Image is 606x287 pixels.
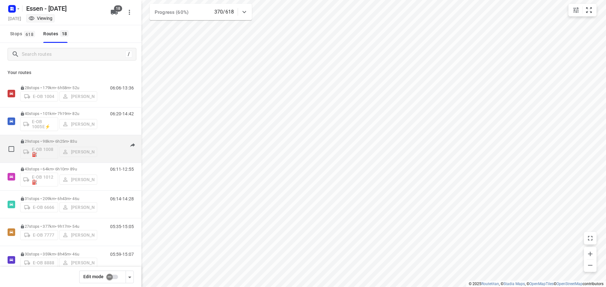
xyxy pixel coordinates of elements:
[529,282,554,286] a: OpenMapTiles
[469,282,603,286] li: © 2025 , © , © © contributors
[5,143,18,155] span: Select
[110,85,134,90] p: 06:06-13:36
[150,4,252,20] div: Progress (60%)370/618
[108,6,121,19] button: 18
[83,274,104,279] span: Edit mode
[20,139,97,144] p: 29 stops • 98km • 6h25m • 83u
[126,273,134,281] div: Driver app settings
[28,15,52,21] div: You are currently in view mode. To make any changes, go to edit project.
[110,167,134,172] p: 06:11-12:55
[114,5,122,12] span: 18
[8,69,134,76] p: Your routes
[503,282,525,286] a: Stadia Maps
[43,30,70,38] div: Routes
[24,31,35,37] span: 618
[20,196,97,201] p: 31 stops • 209km • 6h43m • 46u
[126,139,139,152] button: Send to driver
[125,51,132,58] div: /
[22,49,125,59] input: Search routes
[20,111,97,116] p: 40 stops • 101km • 7h19m • 82u
[110,111,134,116] p: 06:20-14:42
[568,4,597,16] div: small contained button group
[570,4,582,16] button: Map settings
[556,282,583,286] a: OpenStreetMap
[155,9,188,15] span: Progress (60%)
[481,282,499,286] a: Routetitan
[110,224,134,229] p: 05:35-15:05
[60,30,69,37] span: 18
[20,224,97,229] p: 27 stops • 377km • 9h17m • 54u
[20,252,97,256] p: 30 stops • 359km • 8h45m • 46u
[20,85,97,90] p: 28 stops • 179km • 6h58m • 52u
[20,167,97,171] p: 43 stops • 64km • 6h10m • 89u
[583,4,595,16] button: Fit zoom
[110,196,134,201] p: 06:14-14:28
[110,252,134,257] p: 05:59-15:07
[214,8,234,16] p: 370/618
[123,6,136,19] button: More
[10,30,37,38] span: Stops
